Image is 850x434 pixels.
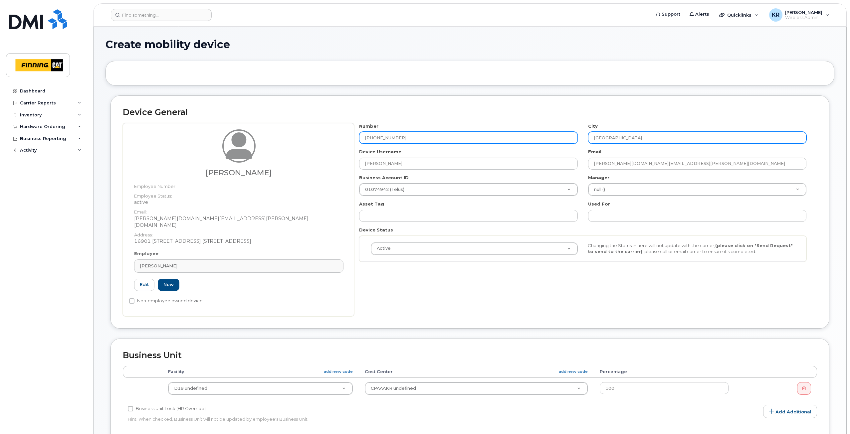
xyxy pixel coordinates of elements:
a: Edit [134,279,154,291]
a: null () [588,184,806,196]
label: Used For [588,201,610,207]
label: Employee [134,250,158,257]
a: add new code [559,369,588,374]
th: Percentage [594,366,735,378]
label: Number [359,123,378,129]
a: 01074942 (Telus) [359,184,577,196]
dt: Email: [134,206,343,215]
label: Manager [588,175,609,181]
h1: Create mobility device [106,39,834,50]
span: Active [373,245,391,251]
dd: [PERSON_NAME][DOMAIN_NAME][EMAIL_ADDRESS][PERSON_NAME][DOMAIN_NAME] [134,215,343,228]
span: CPAAAKR undefined [371,386,416,391]
h2: Device General [123,108,817,117]
label: Device Status [359,227,393,233]
a: New [158,279,179,291]
label: Asset Tag [359,201,384,207]
input: Non-employee owned device [129,298,134,304]
label: Non-employee owned device [129,297,203,305]
dd: active [134,199,343,206]
a: CPAAAKR undefined [365,382,587,394]
p: Hint: When checked, Business Unit will not be updated by employee's Business Unit [128,416,580,422]
label: Business Account ID [359,175,409,181]
dd: 16901 [STREET_ADDRESS] [STREET_ADDRESS] [134,238,343,244]
dt: Employee Status: [134,190,343,199]
span: D19 undefined [174,386,207,391]
dt: Address: [134,228,343,238]
th: Cost Center [359,366,594,378]
span: null () [590,187,605,193]
h2: Business Unit [123,351,817,360]
dt: Employee Number: [134,180,343,190]
a: Add Additional [763,405,817,418]
label: Device Username [359,149,401,155]
a: add new code [324,369,353,374]
span: [PERSON_NAME] [140,263,177,269]
a: Active [371,243,577,255]
span: 01074942 (Telus) [361,187,404,193]
label: City [588,123,598,129]
label: Business Unit Lock (HR Override) [128,405,206,413]
a: [PERSON_NAME] [134,259,343,273]
div: Changing the Status in here will not update with the carrier, , please call or email carrier to e... [583,242,800,255]
input: Business Unit Lock (HR Override) [128,406,133,411]
h3: [PERSON_NAME] [134,169,343,177]
label: Email [588,149,601,155]
th: Facility [162,366,359,378]
a: D19 undefined [168,382,352,394]
iframe: Messenger Launcher [821,405,845,429]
